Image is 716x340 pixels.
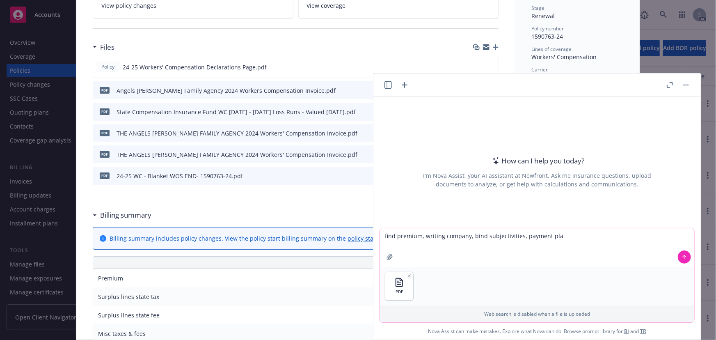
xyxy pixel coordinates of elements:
div: 24-25 WC - Blanket WOS END- 1590763-24.pdf [117,172,243,180]
h3: Files [100,42,114,53]
span: View policy changes [101,1,156,10]
span: pdf [100,108,110,115]
span: Lines of coverage [531,46,572,53]
span: pdf [100,130,110,136]
textarea: find premium, writing company, bind subjectivities, payment pla [380,228,694,267]
button: download file [474,63,481,71]
span: Renewal [531,12,555,20]
span: Surplus lines state fee [98,311,160,319]
span: pdf [100,151,110,157]
span: pdf [100,87,110,93]
p: Web search is disabled when a file is uploaded [385,310,689,317]
span: View coverage [307,1,346,10]
span: Policy number [531,25,564,32]
div: THE ANGELS [PERSON_NAME] FAMILY AGENCY 2024 Workers' Compensation Invoice.pdf [117,150,357,159]
div: Angels [PERSON_NAME] Family Agency 2024 Workers Compensation Invoice.pdf [117,86,336,95]
button: PDF [385,272,413,300]
button: preview file [487,63,495,71]
span: 24-25 Workers' Compensation Declarations Page.pdf [123,63,267,71]
a: TR [640,328,646,335]
div: Billing summary includes policy changes. View the policy start billing summary on the . [110,234,395,243]
span: Misc taxes & fees [98,330,146,338]
div: I'm Nova Assist, your AI assistant at Newfront. Ask me insurance questions, upload documents to a... [422,171,652,188]
span: Surplus lines state tax [98,293,159,301]
span: Workers' Compensation [531,53,597,61]
div: How can I help you today? [490,156,584,166]
a: policy start page [348,234,393,242]
h3: Billing summary [100,210,151,221]
div: Files [93,42,114,53]
span: Carrier [531,66,548,73]
span: Policy [100,63,116,71]
span: pdf [100,172,110,179]
a: BI [624,328,629,335]
div: Billing summary [93,210,151,221]
div: THE ANGELS [PERSON_NAME] FAMILY AGENCY 2024 Workers' Compensation Invoice.pdf [117,129,357,138]
span: 1590763-24 [531,32,563,40]
div: State Compensation Insurance Fund WC [DATE] - [DATE] Loss Runs - Valued [DATE].pdf [117,108,356,116]
span: PDF [396,289,403,294]
span: Stage [531,5,544,11]
span: Nova Assist can make mistakes. Explore what Nova can do: Browse prompt library for and [377,323,698,340]
span: Premium [98,274,123,282]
